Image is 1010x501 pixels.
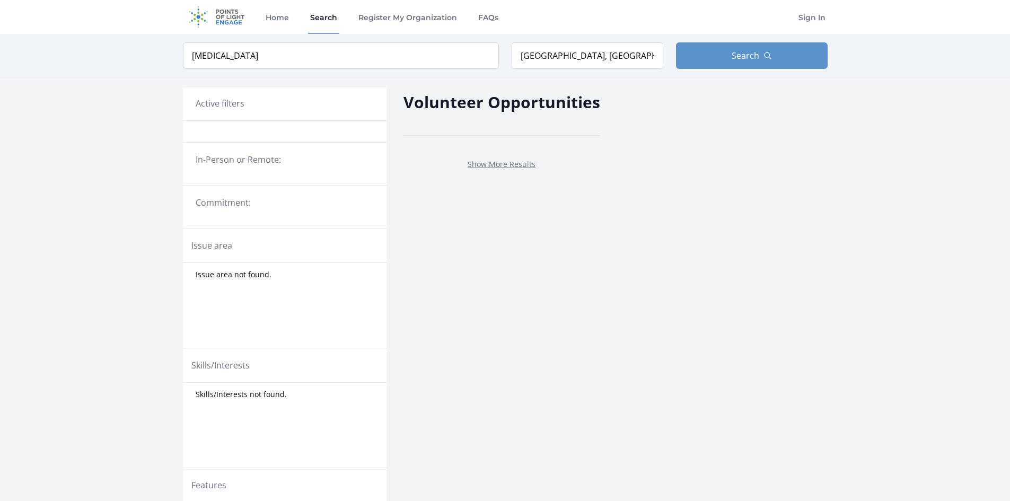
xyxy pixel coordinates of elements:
span: Issue area not found. [196,269,271,280]
legend: Skills/Interests [191,359,250,372]
h3: Active filters [196,97,244,110]
input: Keyword [183,42,499,69]
legend: Features [191,479,226,491]
h2: Volunteer Opportunities [403,90,600,114]
span: Skills/Interests not found. [196,389,287,400]
span: Search [732,49,759,62]
a: Show More Results [468,159,535,169]
legend: In-Person or Remote: [196,153,374,166]
legend: Issue area [191,239,232,252]
legend: Commitment: [196,196,374,209]
input: Location [512,42,663,69]
button: Search [676,42,828,69]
